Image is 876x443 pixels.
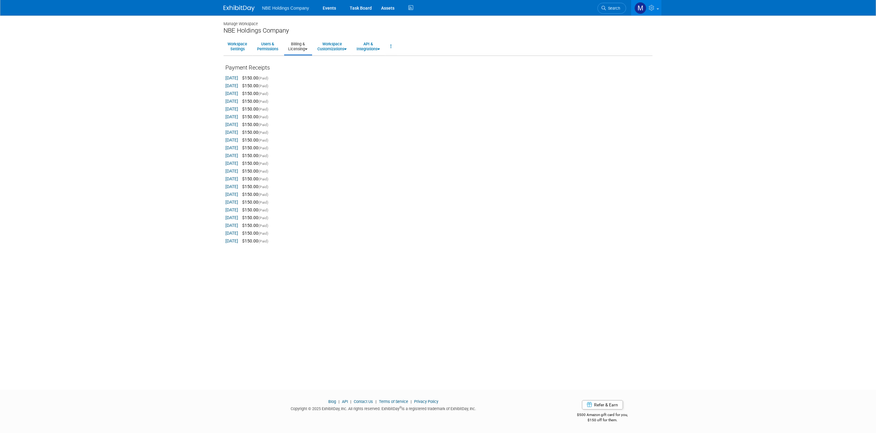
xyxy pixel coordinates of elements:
span: $150.00 [239,238,258,243]
span: (Paid) [258,92,268,96]
span: $150.00 [239,138,258,142]
span: $150.00 [239,192,258,197]
span: (Paid) [258,76,268,80]
a: [DATE] [225,75,238,80]
a: [DATE] [225,231,238,236]
span: $150.00 [239,223,258,228]
span: (Paid) [258,84,268,88]
a: [DATE] [225,238,238,243]
a: Search [597,3,626,14]
span: $150.00 [239,122,258,127]
div: Manage Workspace [224,16,652,27]
span: $150.00 [239,200,258,205]
span: | [409,399,413,404]
div: $500 Amazon gift card for you, [552,408,653,423]
a: [DATE] [225,106,238,111]
span: $150.00 [239,130,258,135]
a: [DATE] [225,138,238,142]
a: [DATE] [225,223,238,228]
a: [DATE] [225,153,238,158]
span: (Paid) [258,231,268,236]
a: API &Integrations [353,39,384,54]
span: (Paid) [258,107,268,111]
a: [DATE] [225,200,238,205]
a: Billing &Licensing [284,39,311,54]
a: [DATE] [225,169,238,174]
div: NBE Holdings Company [224,27,652,34]
span: (Paid) [258,192,268,197]
a: [DATE] [225,114,238,119]
a: WorkspaceSettings [224,39,251,54]
span: (Paid) [258,208,268,212]
a: [DATE] [225,184,238,189]
span: | [337,399,341,404]
span: $150.00 [239,231,258,236]
span: (Paid) [258,161,268,166]
span: (Paid) [258,146,268,150]
span: (Paid) [258,130,268,135]
span: Search [606,6,620,11]
span: $150.00 [239,169,258,174]
span: (Paid) [258,200,268,205]
span: (Paid) [258,123,268,127]
span: $150.00 [239,161,258,166]
span: $150.00 [239,106,258,111]
span: (Paid) [258,169,268,174]
a: [DATE] [225,192,238,197]
img: ExhibitDay [224,5,255,11]
a: [DATE] [225,215,238,220]
div: Payment Receipts [225,64,651,75]
a: [DATE] [225,99,238,104]
a: [DATE] [225,176,238,181]
span: (Paid) [258,177,268,181]
sup: ® [399,406,402,409]
span: $150.00 [239,153,258,158]
span: (Paid) [258,154,268,158]
span: $150.00 [239,207,258,212]
a: [DATE] [225,122,238,127]
a: Contact Us [354,399,373,404]
span: (Paid) [258,224,268,228]
a: [DATE] [225,83,238,88]
span: (Paid) [258,115,268,119]
a: WorkspaceCustomizations [313,39,351,54]
span: $150.00 [239,91,258,96]
span: (Paid) [258,185,268,189]
div: Copyright © 2025 ExhibitDay, Inc. All rights reserved. ExhibitDay is a registered trademark of Ex... [224,405,543,412]
span: (Paid) [258,99,268,104]
span: $150.00 [239,176,258,181]
span: $150.00 [239,83,258,88]
a: [DATE] [225,207,238,212]
span: NBE Holdings Company [262,6,309,11]
a: [DATE] [225,161,238,166]
a: Terms of Service [379,399,408,404]
span: (Paid) [258,239,268,243]
span: $150.00 [239,114,258,119]
a: [DATE] [225,130,238,135]
span: | [349,399,353,404]
span: $150.00 [239,145,258,150]
span: (Paid) [258,138,268,142]
span: | [374,399,378,404]
span: $150.00 [239,215,258,220]
a: Refer & Earn [582,400,623,409]
a: Users &Permissions [253,39,282,54]
span: $150.00 [239,184,258,189]
img: Morgan Goddard [634,2,646,14]
span: $150.00 [239,99,258,104]
a: Privacy Policy [414,399,438,404]
a: [DATE] [225,145,238,150]
span: $150.00 [239,75,258,80]
a: Blog [328,399,336,404]
div: $150 off for them. [552,418,653,423]
span: (Paid) [258,216,268,220]
a: [DATE] [225,91,238,96]
a: API [342,399,348,404]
